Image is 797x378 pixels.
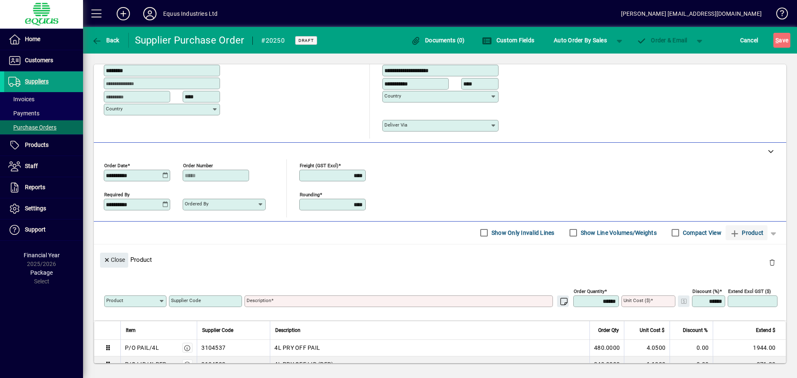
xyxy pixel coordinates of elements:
[126,326,136,335] span: Item
[24,252,60,259] span: Financial Year
[550,33,611,48] button: Auto Order By Sales
[490,229,555,237] label: Show Only Invalid Lines
[8,124,56,131] span: Purchase Orders
[384,93,401,99] mat-label: Country
[692,288,719,294] mat-label: Discount (%)
[197,356,270,373] td: 3104532
[623,298,650,303] mat-label: Unit Cost ($)
[621,7,762,20] div: [PERSON_NAME] [EMAIL_ADDRESS][DOMAIN_NAME]
[409,33,467,48] button: Documents (0)
[624,340,670,356] td: 4.0500
[4,177,83,198] a: Reports
[298,38,314,43] span: Draft
[4,106,83,120] a: Payments
[738,33,760,48] button: Cancel
[185,201,208,207] mat-label: Ordered by
[770,2,787,29] a: Knowledge Base
[106,106,122,112] mat-label: Country
[482,37,534,44] span: Custom Fields
[756,326,775,335] span: Extend $
[624,356,670,373] td: 1.1300
[25,205,46,212] span: Settings
[4,198,83,219] a: Settings
[579,229,657,237] label: Show Line Volumes/Weights
[637,37,687,44] span: Order & Email
[25,184,45,190] span: Reports
[300,191,320,197] mat-label: Rounding
[25,226,46,233] span: Support
[83,33,129,48] app-page-header-button: Back
[25,78,49,85] span: Suppliers
[8,96,34,102] span: Invoices
[202,326,233,335] span: Supplier Code
[4,219,83,240] a: Support
[125,344,159,352] div: P/O PAIL/4L
[300,162,338,168] mat-label: Freight (GST excl)
[261,34,285,47] div: #20250
[103,253,125,267] span: Close
[274,360,333,368] span: 4L PRY OFF LID (RED)
[480,33,536,48] button: Custom Fields
[106,298,123,303] mat-label: Product
[775,34,788,47] span: ave
[4,92,83,106] a: Invoices
[554,34,607,47] span: Auto Order By Sales
[640,326,665,335] span: Unit Cost $
[25,141,49,148] span: Products
[104,162,127,168] mat-label: Order date
[762,253,782,273] button: Delete
[598,326,619,335] span: Order Qty
[4,135,83,156] a: Products
[681,229,721,237] label: Compact View
[25,57,53,63] span: Customers
[4,29,83,50] a: Home
[384,122,407,128] mat-label: Deliver via
[163,7,218,20] div: Equus Industries Ltd
[197,340,270,356] td: 3104537
[98,256,130,263] app-page-header-button: Close
[589,356,624,373] td: 240.0000
[728,288,771,294] mat-label: Extend excl GST ($)
[589,340,624,356] td: 480.0000
[104,191,130,197] mat-label: Required by
[773,33,790,48] button: Save
[670,340,713,356] td: 0.00
[411,37,465,44] span: Documents (0)
[775,37,779,44] span: S
[574,288,604,294] mat-label: Order Quantity
[633,33,692,48] button: Order & Email
[4,156,83,177] a: Staff
[110,6,137,21] button: Add
[275,326,301,335] span: Description
[171,298,201,303] mat-label: Supplier Code
[8,110,39,117] span: Payments
[90,33,122,48] button: Back
[25,36,40,42] span: Home
[94,244,786,275] div: Product
[247,298,271,303] mat-label: Description
[100,253,128,268] button: Close
[762,259,782,266] app-page-header-button: Delete
[25,163,38,169] span: Staff
[713,356,786,373] td: 271.20
[137,6,163,21] button: Profile
[4,120,83,134] a: Purchase Orders
[92,37,120,44] span: Back
[135,34,244,47] div: Supplier Purchase Order
[683,326,708,335] span: Discount %
[30,269,53,276] span: Package
[183,162,213,168] mat-label: Order number
[4,50,83,71] a: Customers
[274,344,320,352] span: 4L PRY OFF PAIL
[670,356,713,373] td: 0.00
[125,360,166,368] div: P/O LID/4LRED
[740,34,758,47] span: Cancel
[713,340,786,356] td: 1944.00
